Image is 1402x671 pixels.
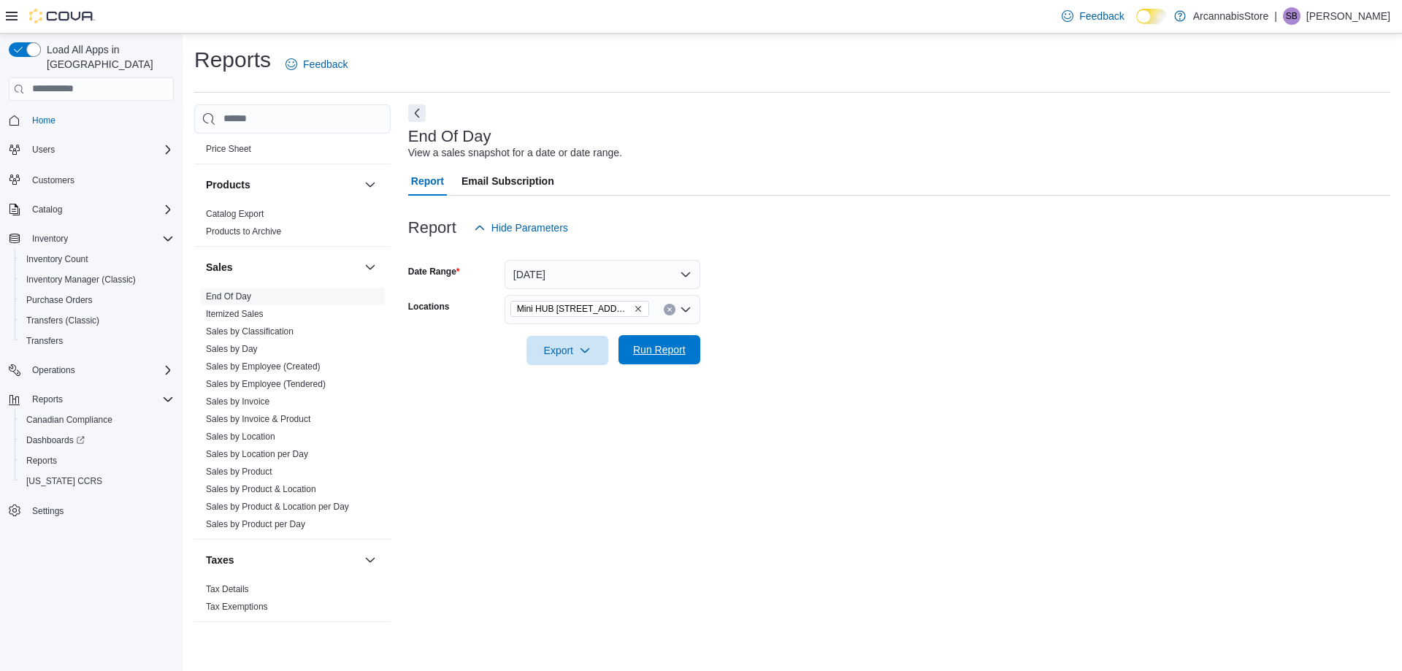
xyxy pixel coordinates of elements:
button: Settings [3,500,180,521]
button: Next [408,104,426,122]
button: Operations [3,360,180,380]
a: Sales by Classification [206,326,294,337]
button: Reports [26,391,69,408]
span: Load All Apps in [GEOGRAPHIC_DATA] [41,42,174,72]
span: End Of Day [206,291,251,302]
button: Remove Mini HUB 6528 Victoria Dr - 450239 from selection in this group [634,304,643,313]
p: [PERSON_NAME] [1306,7,1390,25]
span: Transfers (Classic) [20,312,174,329]
span: Operations [26,361,174,379]
button: Catalog [3,199,180,220]
span: Users [26,141,174,158]
button: Taxes [206,553,359,567]
div: Sales [194,288,391,539]
h3: Products [206,177,250,192]
span: Sales by Product & Location per Day [206,501,349,513]
a: Dashboards [20,432,91,449]
span: Export [535,336,600,365]
button: Operations [26,361,81,379]
button: Sales [361,258,379,276]
a: Feedback [280,50,353,79]
span: Operations [32,364,75,376]
span: Reports [26,455,57,467]
span: Inventory Manager (Classic) [26,274,136,285]
button: [DATE] [505,260,700,289]
a: Price Sheet [206,144,251,154]
span: Reports [20,452,174,469]
a: [US_STATE] CCRS [20,472,108,490]
button: Catalog [26,201,68,218]
span: [US_STATE] CCRS [26,475,102,487]
span: Canadian Compliance [20,411,174,429]
span: Reports [26,391,174,408]
a: Inventory Manager (Classic) [20,271,142,288]
button: Home [3,110,180,131]
a: Sales by Location [206,432,275,442]
a: Catalog Export [206,209,264,219]
a: Sales by Employee (Created) [206,361,321,372]
a: Purchase Orders [20,291,99,309]
a: Sales by Product & Location per Day [206,502,349,512]
span: SB [1286,7,1298,25]
span: Transfers [26,335,63,347]
button: Products [206,177,359,192]
label: Date Range [408,266,460,277]
span: Tax Details [206,583,249,595]
div: Products [194,205,391,246]
a: Sales by Location per Day [206,449,308,459]
a: Reports [20,452,63,469]
a: Sales by Product [206,467,272,477]
span: Products to Archive [206,226,281,237]
span: Settings [32,505,64,517]
a: Canadian Compliance [20,411,118,429]
h3: End Of Day [408,128,491,145]
div: View a sales snapshot for a date or date range. [408,145,622,161]
label: Locations [408,301,450,313]
span: Sales by Day [206,343,258,355]
p: ArcannabisStore [1193,7,1269,25]
button: Transfers (Classic) [15,310,180,331]
span: Inventory [26,230,174,248]
button: Inventory Manager (Classic) [15,269,180,290]
span: Purchase Orders [20,291,174,309]
span: Transfers [20,332,174,350]
a: Transfers (Classic) [20,312,105,329]
span: Run Report [633,342,686,357]
button: Inventory [3,229,180,249]
a: Sales by Invoice & Product [206,414,310,424]
a: Tax Details [206,584,249,594]
span: Mini HUB 6528 Victoria Dr - 450239 [510,301,649,317]
a: Sales by Employee (Tendered) [206,379,326,389]
button: Run Report [618,335,700,364]
button: Hide Parameters [468,213,574,242]
p: | [1274,7,1277,25]
span: Canadian Compliance [26,414,112,426]
span: Customers [26,170,174,188]
span: Email Subscription [461,166,554,196]
div: Taxes [194,580,391,621]
button: Purchase Orders [15,290,180,310]
span: Feedback [1079,9,1124,23]
span: Settings [26,502,174,520]
span: Sales by Location per Day [206,448,308,460]
span: Itemized Sales [206,308,264,320]
span: Inventory Manager (Classic) [20,271,174,288]
span: Dark Mode [1136,24,1137,25]
button: Users [26,141,61,158]
a: Customers [26,172,80,189]
img: Cova [29,9,95,23]
a: Sales by Product per Day [206,519,305,529]
a: Dashboards [15,430,180,450]
button: Canadian Compliance [15,410,180,430]
span: Catalog [26,201,174,218]
span: Inventory Count [20,250,174,268]
button: Reports [15,450,180,471]
button: Transfers [15,331,180,351]
span: Feedback [303,57,348,72]
span: Sales by Product [206,466,272,478]
a: Tax Exemptions [206,602,268,612]
a: Itemized Sales [206,309,264,319]
span: Home [26,111,174,129]
span: Report [411,166,444,196]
